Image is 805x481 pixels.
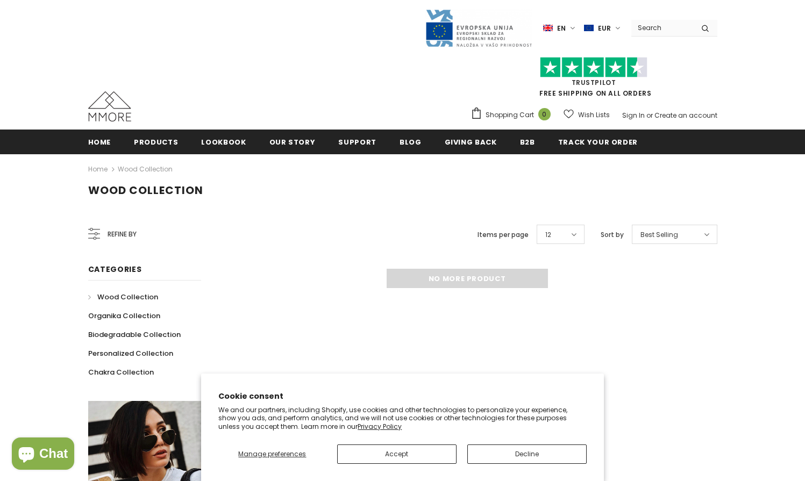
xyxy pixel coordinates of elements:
[269,130,316,154] a: Our Story
[540,57,647,78] img: Trust Pilot Stars
[88,288,158,306] a: Wood Collection
[471,62,717,98] span: FREE SHIPPING ON ALL ORDERS
[640,229,678,240] span: Best Selling
[218,391,587,402] h2: Cookie consent
[88,137,111,147] span: Home
[564,105,610,124] a: Wish Lists
[201,130,246,154] a: Lookbook
[201,137,246,147] span: Lookbook
[88,325,181,344] a: Biodegradable Collection
[88,306,160,325] a: Organika Collection
[88,163,108,176] a: Home
[631,20,693,35] input: Search Site
[654,111,717,120] a: Create an account
[598,23,611,34] span: EUR
[218,406,587,431] p: We and our partners, including Shopify, use cookies and other technologies to personalize your ex...
[520,130,535,154] a: B2B
[88,367,154,377] span: Chakra Collection
[88,91,131,121] img: MMORE Cases
[88,264,142,275] span: Categories
[88,311,160,321] span: Organika Collection
[572,78,616,87] a: Trustpilot
[520,137,535,147] span: B2B
[88,130,111,154] a: Home
[557,23,566,34] span: en
[337,444,457,464] button: Accept
[445,130,497,154] a: Giving back
[9,437,77,472] inbox-online-store-chat: Shopify online store chat
[467,444,587,464] button: Decline
[118,164,173,174] a: Wood Collection
[134,130,178,154] a: Products
[358,422,402,431] a: Privacy Policy
[108,228,137,240] span: Refine by
[400,137,422,147] span: Blog
[425,9,532,48] img: Javni Razpis
[88,348,173,358] span: Personalized Collection
[88,329,181,340] span: Biodegradable Collection
[486,110,534,120] span: Shopping Cart
[543,24,553,33] img: i-lang-1.png
[578,110,610,120] span: Wish Lists
[269,137,316,147] span: Our Story
[601,229,624,240] label: Sort by
[88,344,173,363] a: Personalized Collection
[218,444,326,464] button: Manage preferences
[400,130,422,154] a: Blog
[445,137,497,147] span: Giving back
[558,137,638,147] span: Track your order
[88,183,203,198] span: Wood Collection
[425,23,532,32] a: Javni Razpis
[538,108,551,120] span: 0
[478,229,529,240] label: Items per page
[134,137,178,147] span: Products
[622,111,645,120] a: Sign In
[646,111,653,120] span: or
[545,229,551,240] span: 12
[471,107,556,123] a: Shopping Cart 0
[338,130,376,154] a: support
[88,363,154,382] a: Chakra Collection
[558,130,638,154] a: Track your order
[338,137,376,147] span: support
[97,292,158,302] span: Wood Collection
[238,449,306,458] span: Manage preferences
